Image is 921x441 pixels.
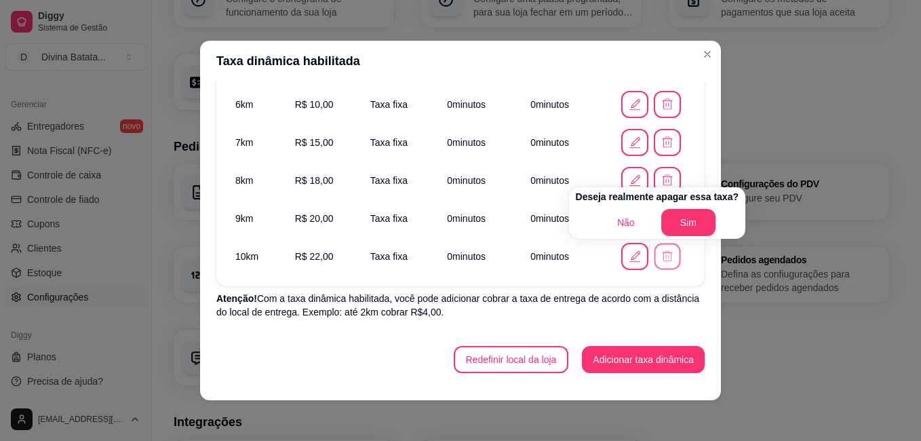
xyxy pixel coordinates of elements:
td: 0 minutos [439,237,522,275]
span: Taxa fixa [370,99,408,110]
span: R$ 22,00 [295,251,334,262]
td: 0 minutos [522,199,608,237]
td: 0 minutos [522,123,608,161]
td: 9 km [227,199,287,237]
span: Taxa fixa [370,251,408,262]
span: R$ 18,00 [295,175,334,186]
td: 8 km [227,161,287,199]
td: 0 minutos [439,85,522,123]
span: Taxa fixa [370,213,408,224]
td: 0 minutos [522,237,608,275]
td: 0 minutos [522,85,608,123]
button: Não [599,209,653,236]
td: 6 km [227,85,287,123]
button: Adicionar taxa dinâmica [582,346,705,373]
span: R$ 15,00 [295,137,334,148]
span: R$ 20,00 [295,213,334,224]
p: Deseja realmente apagar essa taxa? [576,190,739,204]
span: Taxa fixa [370,137,408,148]
span: Taxa fixa [370,175,408,186]
td: 0 minutos [439,199,522,237]
td: 10 km [227,237,287,275]
td: 7 km [227,123,287,161]
td: 0 minutos [439,161,522,199]
span: R$ 10,00 [295,99,334,110]
span: Atenção! [216,293,257,304]
header: Taxa dinâmica habilitada [200,41,721,81]
p: Com a taxa dinâmica habilitada, você pode adicionar cobrar a taxa de entrega de acordo com a dist... [216,292,705,319]
td: 0 minutos [439,123,522,161]
button: Sim [661,209,716,236]
td: 0 minutos [522,161,608,199]
button: Redefinir local da loja [454,346,569,373]
button: Close [697,43,718,65]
